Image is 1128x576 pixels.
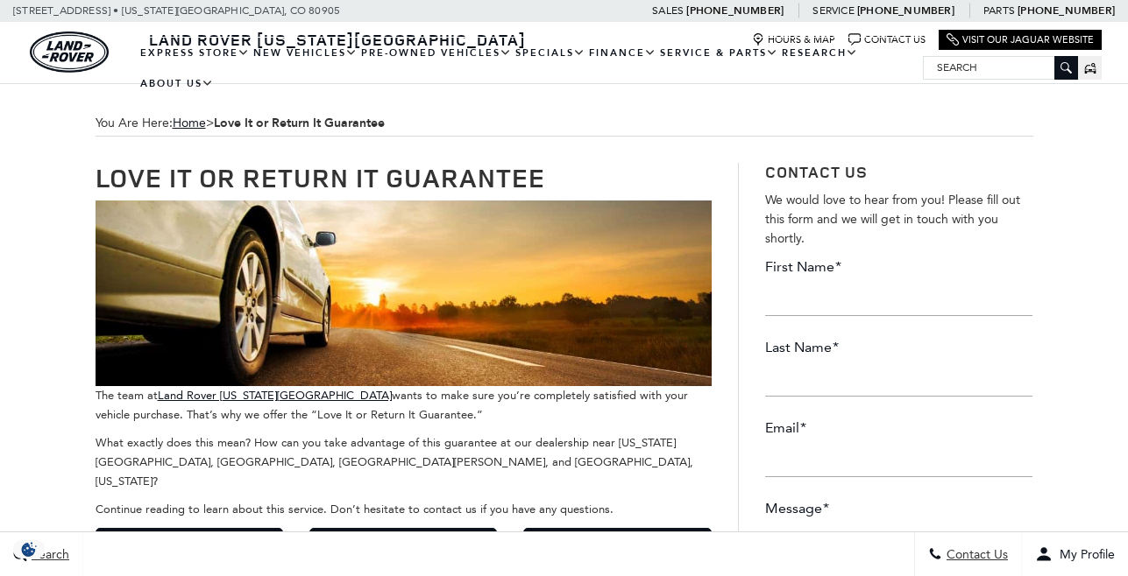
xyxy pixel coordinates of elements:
[252,38,359,68] a: New Vehicles
[173,116,206,130] a: Home
[138,29,536,50] a: Land Rover [US_STATE][GEOGRAPHIC_DATA]
[13,4,340,17] a: [STREET_ADDRESS] • [US_STATE][GEOGRAPHIC_DATA], CO 80905
[765,163,1033,182] h3: Contact Us
[96,110,1033,137] span: You Are Here:
[812,4,854,17] span: Service
[983,4,1015,17] span: Parts
[765,418,806,438] label: Email
[1018,4,1115,18] a: [PHONE_NUMBER]
[309,528,497,572] a: Browse Used Inventory
[857,4,954,18] a: [PHONE_NUMBER]
[848,33,926,46] a: Contact Us
[765,193,1020,246] span: We would love to hear from you! Please fill out this form and we will get in touch with you shortly.
[1022,532,1128,576] button: Open user profile menu
[96,433,712,491] p: What exactly does this mean? How can you take advantage of this guarantee at our dealership near ...
[30,32,109,73] a: land-rover
[9,540,49,558] img: Opt-Out Icon
[96,110,1033,137] div: Breadcrumbs
[765,499,829,518] label: Message
[96,163,712,192] h1: Love It or Return It Guarantee
[138,38,252,68] a: EXPRESS STORE
[96,500,712,519] p: Continue reading to learn about this service. Don’t hesitate to contact us if you have any questi...
[765,338,839,357] label: Last Name
[214,115,385,131] strong: Love It or Return It Guarantee
[652,4,684,17] span: Sales
[587,38,658,68] a: Finance
[359,38,514,68] a: Pre-Owned Vehicles
[158,389,392,402] a: Land Rover [US_STATE][GEOGRAPHIC_DATA]
[780,38,860,68] a: Research
[523,528,711,572] a: Schedule Test Drives
[752,33,835,46] a: Hours & Map
[765,257,841,277] label: First Name
[942,547,1008,562] span: Contact Us
[947,33,1094,46] a: Visit Our Jaguar Website
[138,68,216,99] a: About Us
[96,528,283,572] a: Browse New Inventory
[138,38,923,99] nav: Main Navigation
[30,32,109,73] img: Land Rover
[173,116,385,130] span: >
[9,540,49,558] section: Click to Open Cookie Consent Modal
[924,57,1077,78] input: Search
[1053,547,1115,562] span: My Profile
[514,38,587,68] a: Specials
[96,200,712,386] img: Driving into the sunset
[658,38,780,68] a: Service & Parts
[686,4,784,18] a: [PHONE_NUMBER]
[149,29,526,50] span: Land Rover [US_STATE][GEOGRAPHIC_DATA]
